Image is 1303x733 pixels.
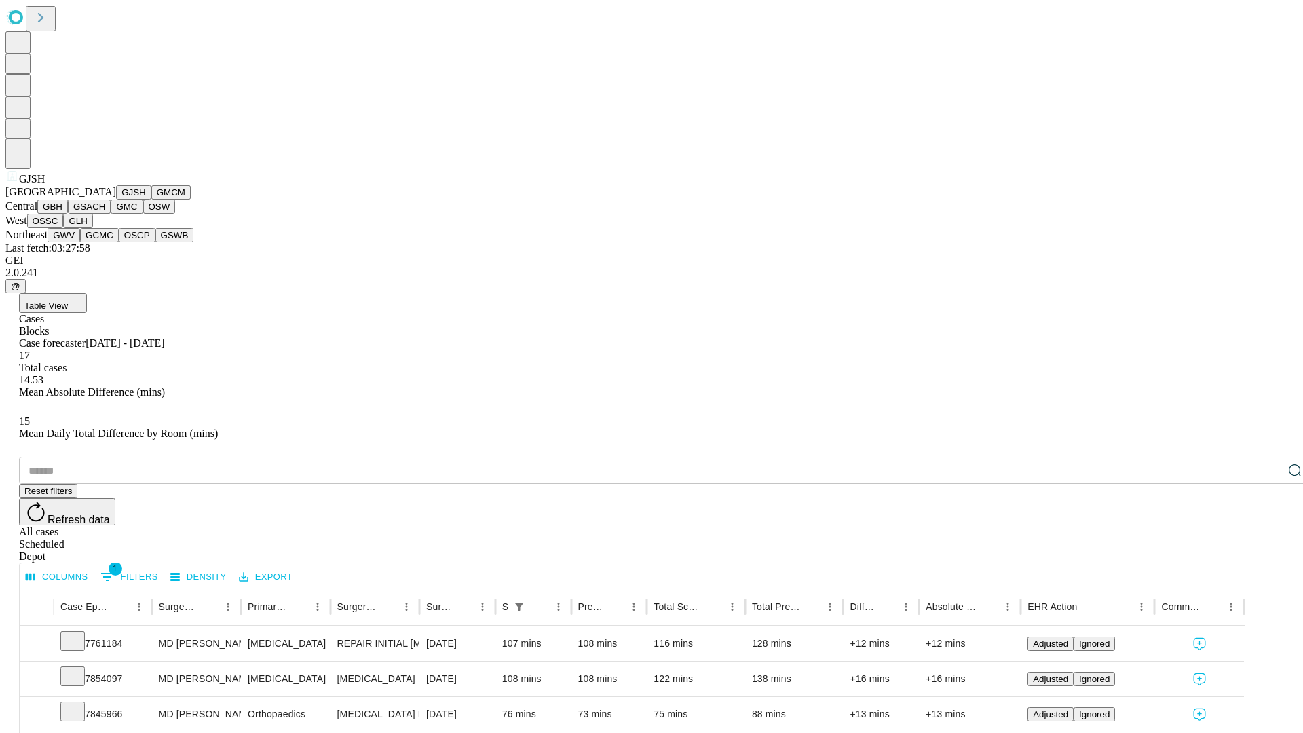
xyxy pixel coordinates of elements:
div: MD [PERSON_NAME] [159,626,234,661]
span: Mean Absolute Difference (mins) [19,386,165,398]
span: Ignored [1079,639,1110,649]
button: Ignored [1074,672,1115,686]
button: Sort [289,597,308,616]
button: Expand [26,633,47,656]
button: Adjusted [1027,672,1074,686]
span: Central [5,200,37,212]
button: Menu [308,597,327,616]
button: Menu [473,597,492,616]
div: 73 mins [578,697,641,732]
div: EHR Action [1027,601,1077,612]
div: [MEDICAL_DATA] [248,626,323,661]
button: Ignored [1074,707,1115,721]
button: Refresh data [19,498,115,525]
button: Sort [111,597,130,616]
button: Reset filters [19,484,77,498]
div: +16 mins [926,662,1014,696]
button: Show filters [97,566,162,588]
button: OSCP [119,228,155,242]
div: Surgery Date [426,601,453,612]
button: Menu [1222,597,1241,616]
div: Scheduled In Room Duration [502,601,508,612]
span: [DATE] - [DATE] [86,337,164,349]
button: Density [167,567,230,588]
button: Sort [801,597,820,616]
span: Refresh data [48,514,110,525]
div: 7761184 [60,626,145,661]
button: Menu [998,597,1017,616]
div: GEI [5,255,1298,267]
div: 108 mins [578,626,641,661]
button: Ignored [1074,637,1115,651]
div: 75 mins [654,697,738,732]
button: Menu [549,597,568,616]
button: Menu [219,597,238,616]
button: Menu [820,597,839,616]
button: Sort [454,597,473,616]
span: Adjusted [1033,709,1068,719]
span: Adjusted [1033,639,1068,649]
div: [MEDICAL_DATA] [248,662,323,696]
span: Last fetch: 03:27:58 [5,242,90,254]
button: GLH [63,214,92,228]
span: Table View [24,301,68,311]
div: +12 mins [850,626,912,661]
span: @ [11,281,20,291]
div: 76 mins [502,697,565,732]
span: Adjusted [1033,674,1068,684]
button: Sort [1203,597,1222,616]
div: +12 mins [926,626,1014,661]
button: Show filters [510,597,529,616]
span: Mean Daily Total Difference by Room (mins) [19,428,218,439]
button: GJSH [116,185,151,200]
span: West [5,214,27,226]
span: 17 [19,350,30,361]
button: Menu [896,597,915,616]
div: Total Scheduled Duration [654,601,702,612]
div: REPAIR INITIAL [MEDICAL_DATA] REDUCIBLE AGE [DEMOGRAPHIC_DATA] OR MORE [337,626,413,661]
span: GJSH [19,173,45,185]
div: Case Epic Id [60,601,109,612]
div: Surgeon Name [159,601,198,612]
button: Menu [130,597,149,616]
button: Sort [605,597,624,616]
button: Menu [624,597,643,616]
span: Ignored [1079,709,1110,719]
div: +13 mins [850,697,912,732]
button: Sort [979,597,998,616]
button: GSWB [155,228,194,242]
span: [GEOGRAPHIC_DATA] [5,186,116,198]
div: MD [PERSON_NAME] [PERSON_NAME] [159,697,234,732]
div: [DATE] [426,697,489,732]
button: @ [5,279,26,293]
button: Menu [1132,597,1151,616]
div: [MEDICAL_DATA] MEDIAL OR LATERAL MENISCECTOMY [337,697,413,732]
div: [MEDICAL_DATA] [337,662,413,696]
span: Total cases [19,362,67,373]
button: Menu [723,597,742,616]
span: Reset filters [24,486,72,496]
button: Menu [397,597,416,616]
div: 88 mins [752,697,837,732]
div: [DATE] [426,626,489,661]
div: 1 active filter [510,597,529,616]
button: OSSC [27,214,64,228]
button: Sort [704,597,723,616]
button: Expand [26,703,47,727]
div: 107 mins [502,626,565,661]
button: GMCM [151,185,191,200]
div: MD [PERSON_NAME] [159,662,234,696]
span: 14.53 [19,374,43,386]
div: Primary Service [248,601,287,612]
button: Select columns [22,567,92,588]
div: 116 mins [654,626,738,661]
span: Ignored [1079,674,1110,684]
button: Table View [19,293,87,313]
div: +13 mins [926,697,1014,732]
div: Predicted In Room Duration [578,601,605,612]
div: 7854097 [60,662,145,696]
button: GSACH [68,200,111,214]
button: GCMC [80,228,119,242]
button: GWV [48,228,80,242]
span: Northeast [5,229,48,240]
